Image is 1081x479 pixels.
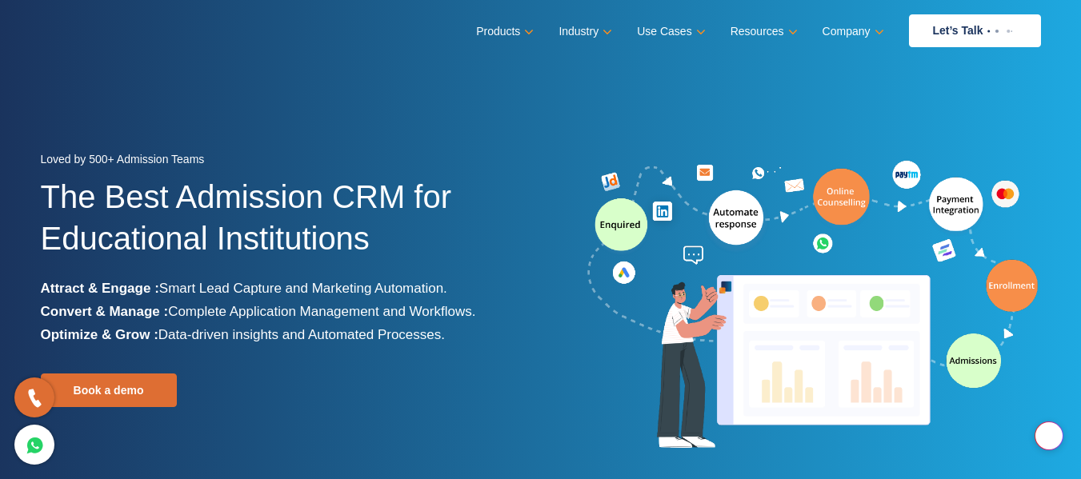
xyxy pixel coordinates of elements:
[585,157,1041,455] img: admission-software-home-page-header
[909,14,1041,47] a: Let’s Talk
[823,20,881,43] a: Company
[559,20,609,43] a: Industry
[41,373,177,407] a: Book a demo
[41,304,169,319] b: Convert & Manage :
[41,327,158,342] b: Optimize & Grow :
[476,20,530,43] a: Products
[41,176,529,277] h1: The Best Admission CRM for Educational Institutions
[637,20,702,43] a: Use Cases
[168,304,475,319] span: Complete Application Management and Workflows.
[159,281,447,296] span: Smart Lead Capture and Marketing Automation.
[731,20,795,43] a: Resources
[41,148,529,176] div: Loved by 500+ Admission Teams
[158,327,445,342] span: Data-driven insights and Automated Processes.
[41,281,159,296] b: Attract & Engage :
